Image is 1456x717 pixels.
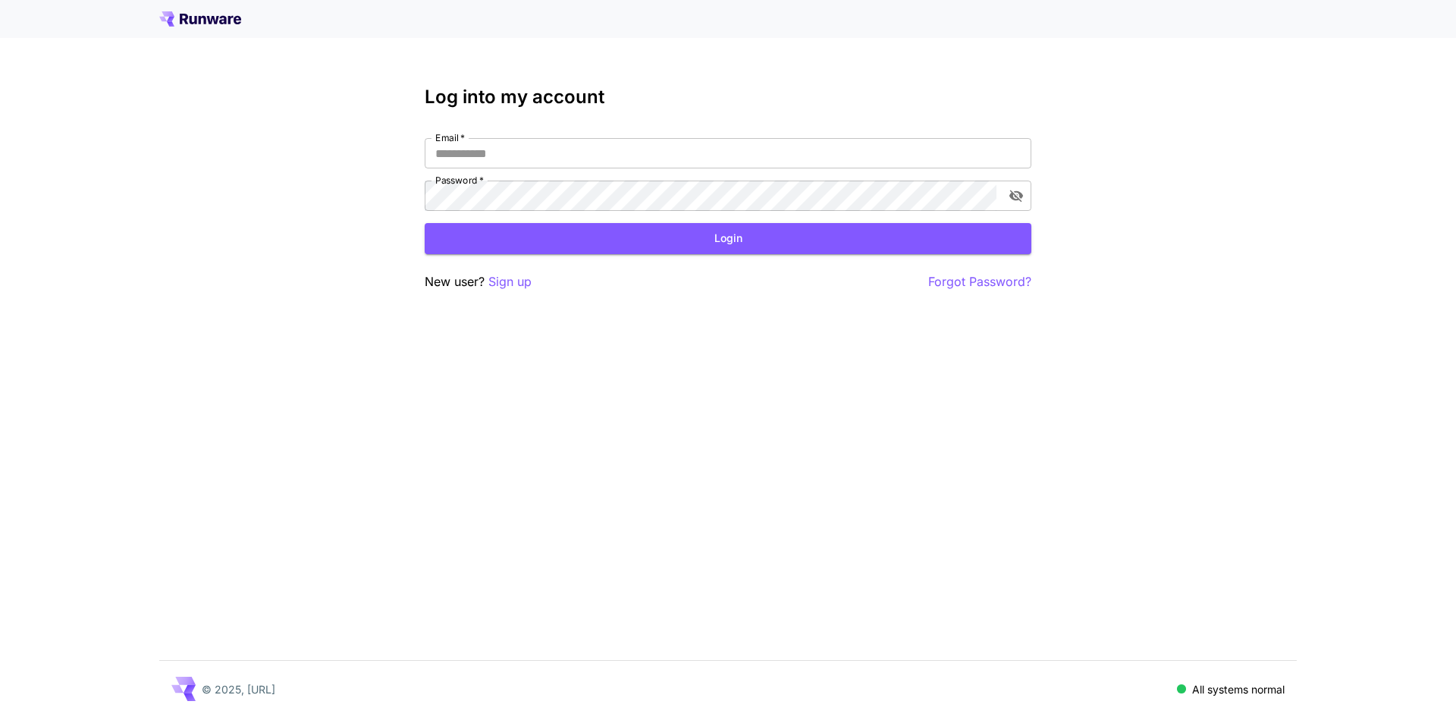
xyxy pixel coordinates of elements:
button: Login [425,223,1031,254]
label: Email [435,131,465,144]
label: Password [435,174,484,187]
button: Forgot Password? [928,272,1031,291]
button: Sign up [488,272,532,291]
h3: Log into my account [425,86,1031,108]
p: All systems normal [1192,681,1285,697]
button: toggle password visibility [1003,182,1030,209]
p: © 2025, [URL] [202,681,275,697]
p: New user? [425,272,532,291]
